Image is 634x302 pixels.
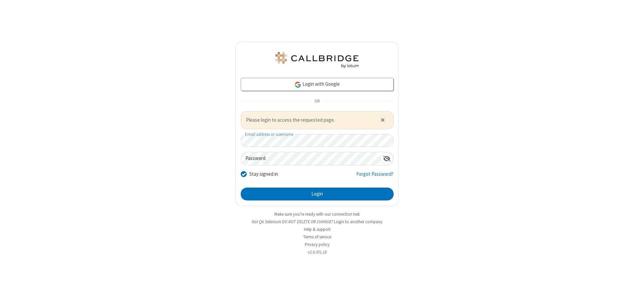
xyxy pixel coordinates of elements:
[334,219,382,225] button: Login to another company
[312,97,322,106] span: OR
[241,188,394,201] button: Login
[274,52,360,68] img: QA Selenium DO NOT DELETE OR CHANGE
[294,81,301,88] img: google-icon.png
[249,170,278,178] label: Stay signed in
[304,226,331,232] a: Help & support
[303,234,331,240] a: Terms of service
[356,170,394,183] a: Forgot Password?
[246,116,372,124] span: Please login to access the requested page.
[241,134,394,147] input: Email address or username
[305,242,330,247] a: Privacy policy
[380,152,393,165] div: Show password
[235,249,399,255] li: v2.6.351.18
[274,211,360,217] a: Make sure you're ready with our connection test
[235,219,399,225] li: Not QA Selenium DO NOT DELETE OR CHANGE?
[241,78,394,91] a: Login with Google
[241,152,380,165] input: Password
[377,115,388,125] button: Close alert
